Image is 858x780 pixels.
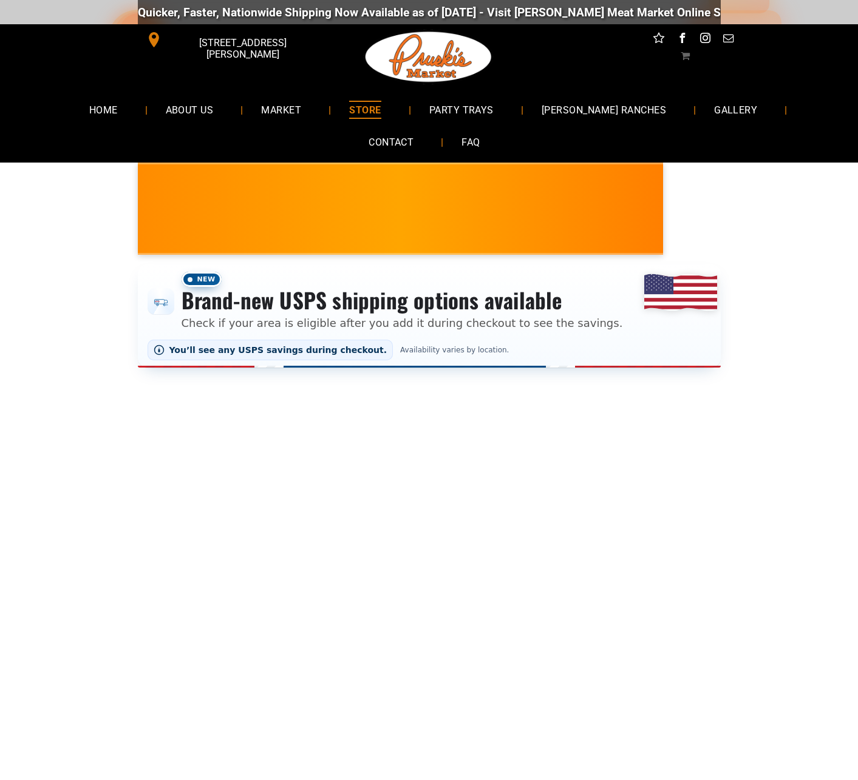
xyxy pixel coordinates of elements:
div: Quicker, Faster, Nationwide Shipping Now Available as of [DATE] - Visit [PERSON_NAME] Meat Market... [100,5,836,19]
span: [PERSON_NAME] MARKET [611,217,849,237]
a: STORE [331,93,399,126]
div: Shipping options announcement [138,264,721,368]
a: CONTACT [350,126,432,158]
a: HOME [71,93,136,126]
a: FAQ [443,126,498,158]
a: [DOMAIN_NAME][URL] [718,5,836,19]
a: Social network [651,30,667,49]
a: ABOUT US [148,93,232,126]
a: facebook [674,30,690,49]
a: GALLERY [696,93,775,126]
a: instagram [697,30,713,49]
a: [PERSON_NAME] RANCHES [523,93,684,126]
p: Check if your area is eligible after you add it during checkout to see the savings. [182,315,623,331]
a: MARKET [243,93,319,126]
span: [STREET_ADDRESS][PERSON_NAME] [164,31,321,66]
a: PARTY TRAYS [411,93,512,126]
a: email [720,30,736,49]
img: Pruski-s+Market+HQ+Logo2-1920w.png [363,24,494,90]
span: Availability varies by location. [398,346,511,354]
h3: Brand-new USPS shipping options available [182,287,623,314]
a: [STREET_ADDRESS][PERSON_NAME] [138,30,324,49]
span: You’ll see any USPS savings during checkout. [169,345,387,355]
span: New [182,272,222,287]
